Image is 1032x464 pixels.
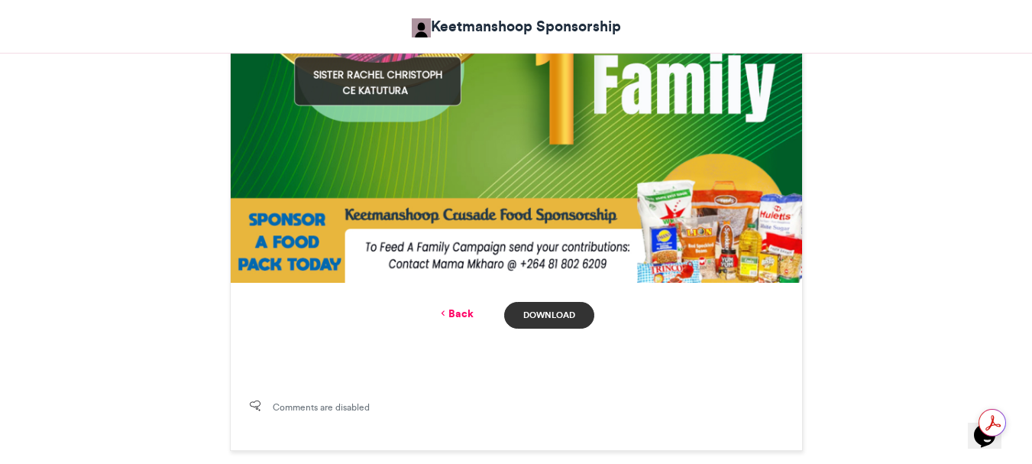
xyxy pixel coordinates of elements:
[273,401,370,414] span: Comments are disabled
[438,306,474,322] a: Back
[412,15,621,37] a: Keetmanshoop Sponsorship
[412,18,431,37] img: Keetmanshoop Sponsorship
[968,403,1017,449] iframe: chat widget
[504,302,594,329] a: Download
